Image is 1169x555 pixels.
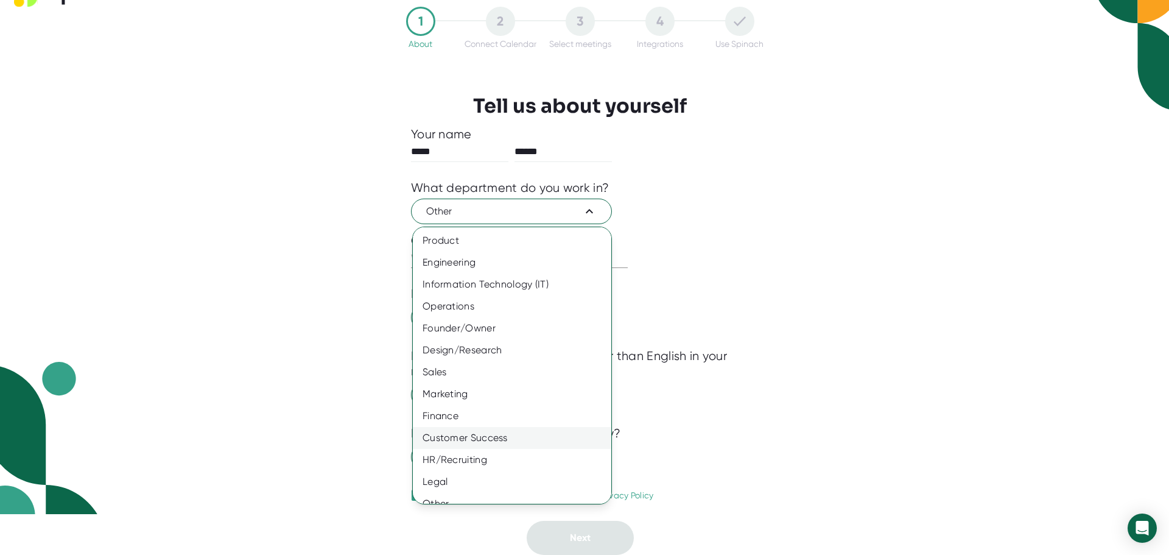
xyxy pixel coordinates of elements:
[413,274,620,295] div: Information Technology (IT)
[413,427,620,449] div: Customer Success
[413,230,620,252] div: Product
[413,252,620,274] div: Engineering
[413,493,620,515] div: Other
[413,295,620,317] div: Operations
[413,449,620,471] div: HR/Recruiting
[1128,514,1157,543] div: Open Intercom Messenger
[413,471,620,493] div: Legal
[413,383,620,405] div: Marketing
[413,405,620,427] div: Finance
[413,361,620,383] div: Sales
[413,317,620,339] div: Founder/Owner
[413,339,620,361] div: Design/Research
